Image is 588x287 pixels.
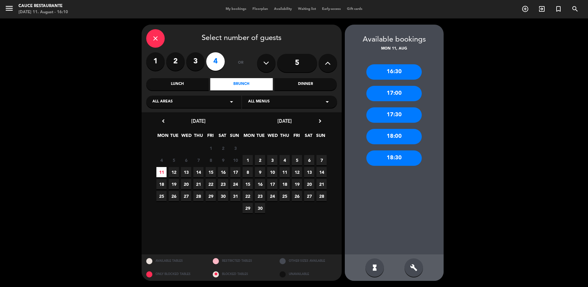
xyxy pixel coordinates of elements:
i: chevron_left [160,118,167,124]
div: Brunch [210,78,273,90]
span: 19 [292,179,302,189]
span: 17 [230,167,240,177]
span: Early-access [319,7,344,11]
div: UNAVAILABLE [275,268,342,281]
label: 1 [146,52,165,71]
span: TUE [169,132,179,142]
span: 4 [156,155,167,165]
span: 26 [169,191,179,201]
span: 28 [316,191,327,201]
span: MON [244,132,254,142]
span: 21 [193,179,203,189]
div: Available bookings [345,34,444,46]
span: SAT [217,132,228,142]
span: 6 [181,155,191,165]
div: Dinner [274,78,337,90]
span: SUN [229,132,240,142]
span: 9 [255,167,265,177]
span: 27 [181,191,191,201]
span: 3 [230,143,240,153]
span: 29 [206,191,216,201]
span: 25 [280,191,290,201]
span: MON [157,132,167,142]
div: Mon 11, Aug [345,46,444,52]
span: 3 [267,155,277,165]
span: 19 [169,179,179,189]
span: THU [193,132,203,142]
span: 7 [316,155,327,165]
span: 8 [206,155,216,165]
span: 14 [316,167,327,177]
span: 16 [255,179,265,189]
i: hourglass_full [371,264,378,271]
span: FRI [292,132,302,142]
span: 26 [292,191,302,201]
div: Cauce Restaurante [18,3,68,9]
div: 17:00 [366,86,422,101]
i: exit_to_app [538,5,546,13]
span: 22 [206,179,216,189]
i: chevron_right [317,118,323,124]
span: [DATE] [191,118,206,124]
span: 14 [193,167,203,177]
span: 12 [292,167,302,177]
span: 23 [255,191,265,201]
div: AVAILABLE TABLES [142,254,208,268]
span: 25 [156,191,167,201]
i: build [410,264,417,271]
div: ONLY BLOCKED TABLES [142,268,208,281]
div: Select number of guests [146,29,337,48]
span: 17 [267,179,277,189]
span: 18 [280,179,290,189]
span: 8 [243,167,253,177]
i: arrow_drop_down [228,98,235,106]
div: 17:30 [366,107,422,123]
span: [DATE] [277,118,292,124]
i: close [152,35,159,42]
span: Availability [271,7,295,11]
div: OTHER SIZES AVAILABLE [275,254,342,268]
div: or [231,52,251,74]
button: menu [5,4,14,15]
span: 16 [218,167,228,177]
span: 5 [292,155,302,165]
span: 5 [169,155,179,165]
span: TUE [256,132,266,142]
span: WED [268,132,278,142]
span: FRI [205,132,215,142]
div: Lunch [146,78,209,90]
span: Floorplan [249,7,271,11]
span: Gift cards [344,7,365,11]
span: 11 [156,167,167,177]
span: Waiting list [295,7,319,11]
span: 30 [218,191,228,201]
span: 1 [206,143,216,153]
label: 3 [186,52,205,71]
i: search [571,5,579,13]
span: 15 [206,167,216,177]
span: 28 [193,191,203,201]
span: 20 [304,179,314,189]
span: 4 [280,155,290,165]
i: add_circle_outline [522,5,529,13]
span: 2 [255,155,265,165]
span: 22 [243,191,253,201]
span: 21 [316,179,327,189]
i: turned_in_not [555,5,562,13]
span: My bookings [223,7,249,11]
div: 18:00 [366,129,422,144]
span: 20 [181,179,191,189]
span: 13 [304,167,314,177]
span: 9 [218,155,228,165]
div: BLOCKED TABLES [208,268,275,281]
i: menu [5,4,14,13]
span: 12 [169,167,179,177]
span: 2 [218,143,228,153]
span: 10 [230,155,240,165]
span: 30 [255,203,265,213]
span: WED [181,132,191,142]
span: 29 [243,203,253,213]
div: 16:30 [366,64,422,80]
span: 27 [304,191,314,201]
span: 23 [218,179,228,189]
